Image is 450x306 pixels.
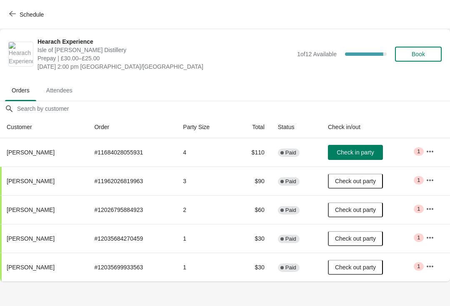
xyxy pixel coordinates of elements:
[233,253,271,281] td: $30
[335,235,376,242] span: Check out party
[87,116,176,138] th: Order
[87,138,176,167] td: # 11684028055931
[337,149,374,156] span: Check in party
[87,167,176,195] td: # 11962026819963
[176,116,233,138] th: Party Size
[37,62,293,71] span: [DATE] 2:00 pm [GEOGRAPHIC_DATA]/[GEOGRAPHIC_DATA]
[20,11,44,18] span: Schedule
[37,54,293,62] span: Prepay | £30.00–£25.00
[7,149,55,156] span: [PERSON_NAME]
[321,116,419,138] th: Check in/out
[176,224,233,253] td: 1
[7,235,55,242] span: [PERSON_NAME]
[328,145,383,160] button: Check in party
[176,138,233,167] td: 4
[87,195,176,224] td: # 12026795884923
[233,116,271,138] th: Total
[417,177,420,184] span: 1
[328,202,383,217] button: Check out party
[176,253,233,281] td: 1
[335,206,376,213] span: Check out party
[37,46,293,54] span: Isle of [PERSON_NAME] Distillery
[328,260,383,275] button: Check out party
[5,83,36,98] span: Orders
[7,264,55,271] span: [PERSON_NAME]
[87,253,176,281] td: # 12035699933563
[297,51,337,57] span: 1 of 12 Available
[417,263,420,270] span: 1
[417,148,420,155] span: 1
[285,149,296,156] span: Paid
[233,138,271,167] td: $110
[417,206,420,212] span: 1
[335,178,376,184] span: Check out party
[328,174,383,189] button: Check out party
[285,264,296,271] span: Paid
[417,234,420,241] span: 1
[271,116,321,138] th: Status
[285,178,296,185] span: Paid
[40,83,79,98] span: Attendees
[233,195,271,224] td: $60
[395,47,442,62] button: Book
[176,195,233,224] td: 2
[335,264,376,271] span: Check out party
[233,167,271,195] td: $90
[328,231,383,246] button: Check out party
[4,7,50,22] button: Schedule
[17,101,450,116] input: Search by customer
[285,236,296,242] span: Paid
[7,206,55,213] span: [PERSON_NAME]
[412,51,425,57] span: Book
[285,207,296,214] span: Paid
[233,224,271,253] td: $30
[87,224,176,253] td: # 12035684270459
[7,178,55,184] span: [PERSON_NAME]
[9,42,33,66] img: Hearach Experience
[176,167,233,195] td: 3
[37,37,293,46] span: Hearach Experience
